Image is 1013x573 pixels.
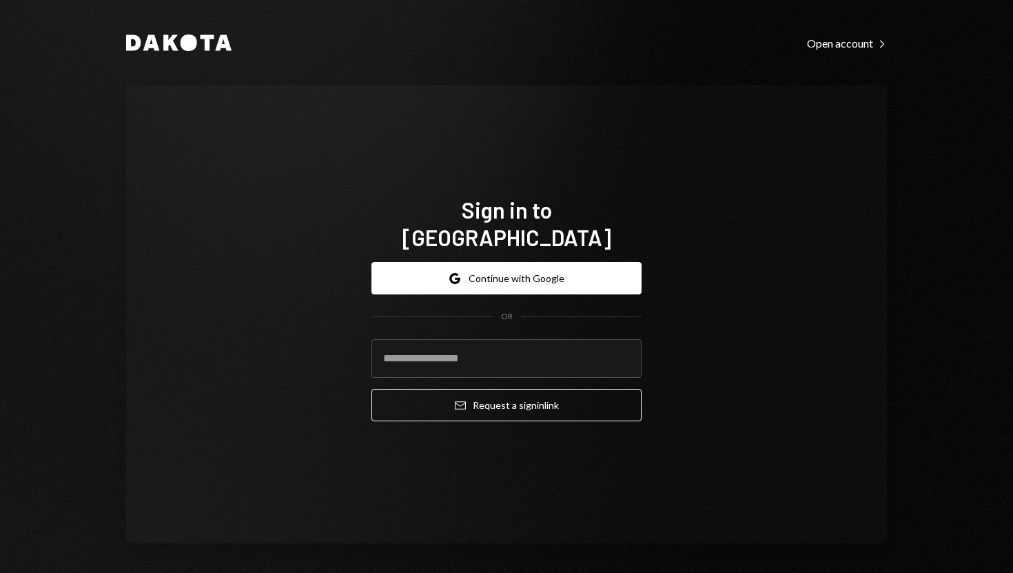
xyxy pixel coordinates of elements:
[371,389,642,421] button: Request a signinlink
[807,35,887,50] a: Open account
[371,196,642,251] h1: Sign in to [GEOGRAPHIC_DATA]
[371,262,642,294] button: Continue with Google
[501,311,513,323] div: OR
[807,37,887,50] div: Open account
